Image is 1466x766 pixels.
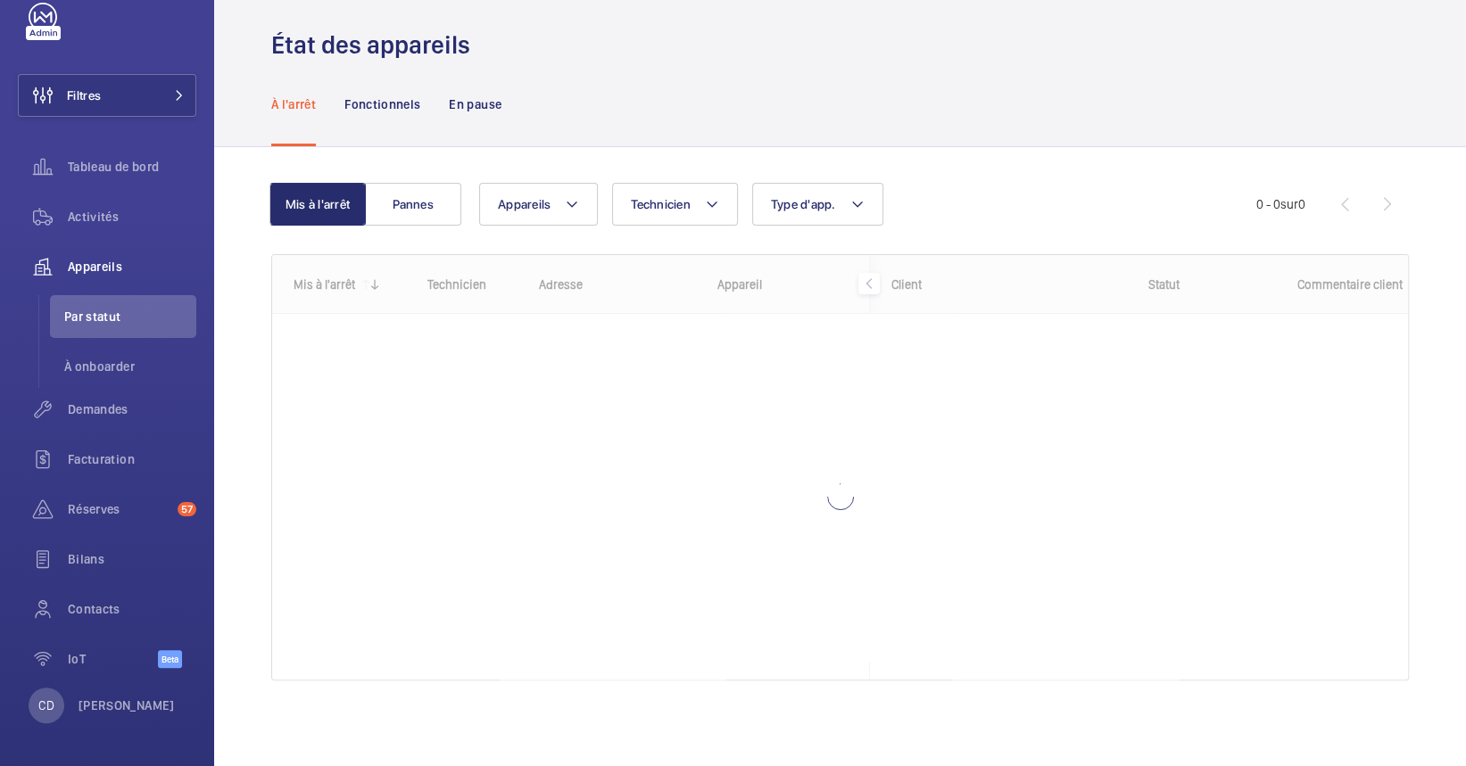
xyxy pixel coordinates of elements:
span: Technicien [631,197,691,211]
p: Fonctionnels [344,95,420,113]
span: 0 - 0 0 [1256,198,1305,210]
p: [PERSON_NAME] [79,696,175,714]
button: Appareils [479,183,598,226]
span: sur [1280,197,1298,211]
span: Appareils [498,197,551,211]
button: Type d'app. [752,183,883,226]
span: Appareils [68,258,196,276]
span: Réserves [68,500,170,518]
span: 57 [178,502,196,516]
span: Facturation [68,450,196,468]
button: Mis à l'arrêt [269,183,366,226]
span: IoT [68,650,158,668]
p: À l'arrêt [271,95,316,113]
p: En pause [449,95,501,113]
span: Activités [68,208,196,226]
h1: État des appareils [271,29,481,62]
span: Filtres [67,86,101,104]
span: Contacts [68,600,196,618]
p: CD [38,696,54,714]
button: Technicien [612,183,738,226]
button: Pannes [365,183,461,226]
span: Tableau de bord [68,158,196,176]
span: Demandes [68,400,196,418]
span: Beta [158,650,182,668]
span: Par statut [64,308,196,325]
span: Bilans [68,550,196,568]
span: À onboarder [64,358,196,375]
button: Filtres [18,74,196,117]
span: Type d'app. [771,197,836,211]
